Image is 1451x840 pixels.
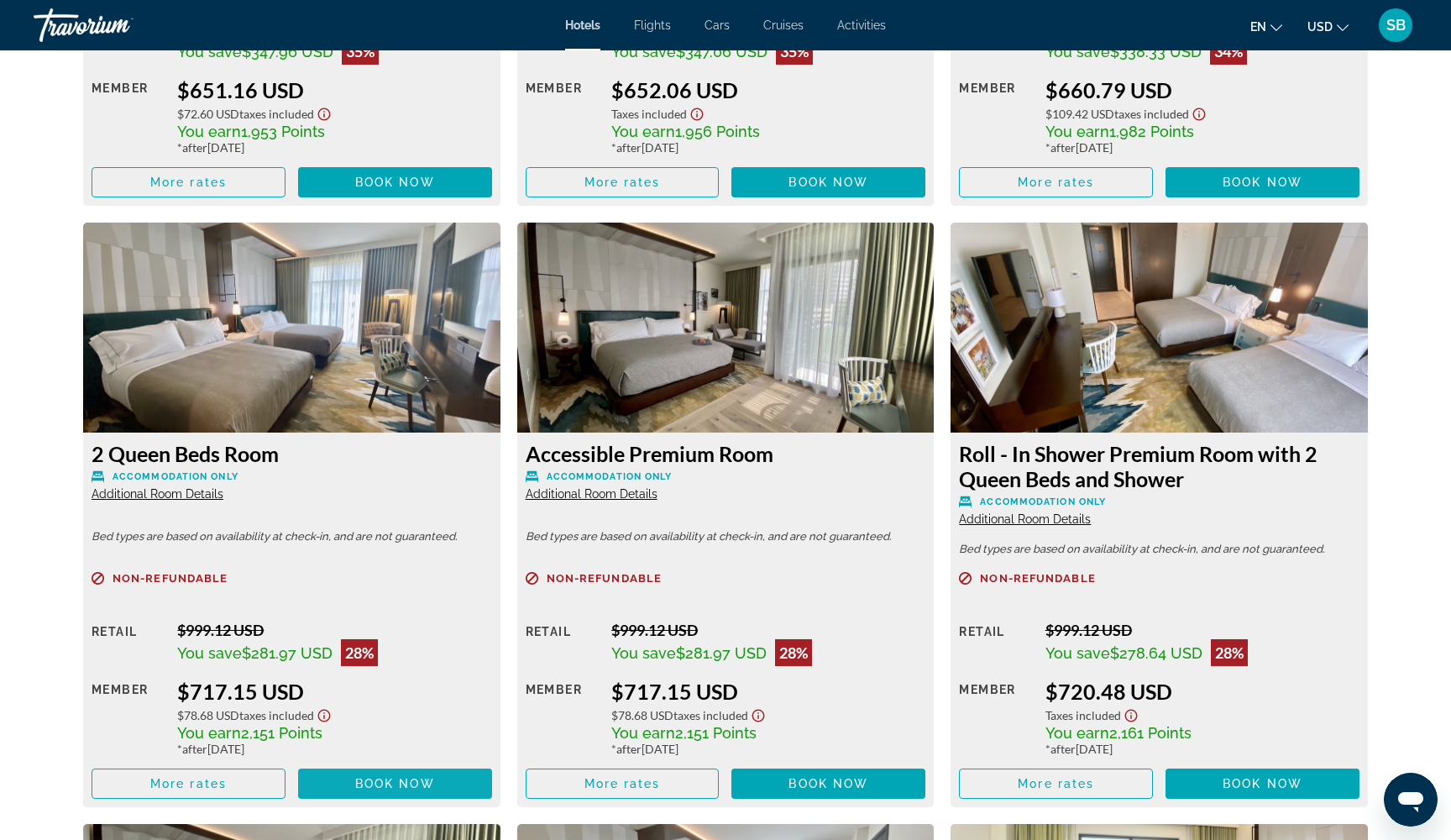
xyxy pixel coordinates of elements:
button: Show Taxes and Fees disclaimer [748,704,768,723]
div: * [DATE] [177,140,491,155]
span: 2,161 Points [1109,724,1192,742]
iframe: Button to launch messaging window [1384,773,1438,827]
div: Retail [92,621,165,666]
div: Member [959,77,1032,155]
div: $999.12 USD [177,621,491,639]
span: $278.64 USD [1110,644,1202,662]
button: More rates [526,167,720,197]
a: Activities [837,18,886,32]
span: Book now [355,777,435,790]
div: 35% [342,38,379,65]
span: You save [177,43,242,60]
div: Member [526,77,599,155]
span: after [616,140,642,155]
span: en [1250,20,1266,34]
img: Roll - In Shower Premium Room with 2 Queen Beds and Shower [951,223,1368,433]
div: $717.15 USD [177,679,491,704]
a: Flights [634,18,671,32]
div: $651.16 USD [177,77,491,102]
span: Non-refundable [980,573,1095,584]
div: Member [92,679,165,756]
span: Taxes included [1114,107,1189,121]
span: Book now [355,176,435,189]
h3: 2 Queen Beds Room [92,441,492,466]
button: More rates [959,167,1153,197]
div: * [DATE] [611,742,925,756]
span: You earn [611,724,675,742]
span: Taxes included [239,107,314,121]
span: More rates [584,777,661,790]
div: * [DATE] [1045,140,1359,155]
div: $652.06 USD [611,77,925,102]
button: Book now [1166,769,1359,799]
span: Taxes included [1045,708,1121,722]
button: Show Taxes and Fees disclaimer [1121,704,1141,723]
span: More rates [150,777,227,790]
div: $720.48 USD [1045,679,1359,704]
span: You save [177,644,242,662]
button: Show Taxes and Fees disclaimer [1189,102,1209,122]
button: Book now [731,167,925,197]
span: $347.96 USD [242,43,333,60]
span: after [616,742,642,756]
span: $78.68 USD [611,708,673,722]
a: Hotels [565,18,600,32]
div: Member [526,679,599,756]
span: You save [611,644,676,662]
button: Show Taxes and Fees disclaimer [687,102,707,122]
div: Member [959,679,1032,756]
div: Member [92,77,165,155]
a: Cruises [763,18,804,32]
div: $999.12 USD [611,621,925,639]
span: $347.06 USD [676,43,767,60]
img: 2 Queen Beds Room [83,223,500,433]
div: 28% [775,639,812,666]
div: $999.12 USD [1045,621,1359,639]
button: Show Taxes and Fees disclaimer [314,102,334,122]
button: More rates [526,769,720,799]
button: Book now [731,769,925,799]
img: Accessible Premium Room [517,223,935,433]
h3: Roll - In Shower Premium Room with 2 Queen Beds and Shower [959,441,1359,491]
button: User Menu [1374,8,1417,43]
span: You save [1045,644,1110,662]
button: More rates [959,769,1153,799]
div: 34% [1210,38,1247,65]
div: 28% [341,639,378,666]
span: after [182,140,207,155]
p: Bed types are based on availability at check-in, and are not guaranteed. [92,531,492,543]
span: $281.97 USD [676,644,767,662]
span: $72.60 USD [177,107,239,121]
span: Accommodation Only [547,471,673,482]
span: You earn [611,123,675,140]
span: Book now [1223,777,1302,790]
span: Book now [788,777,868,790]
span: You earn [177,724,241,742]
span: after [1050,140,1076,155]
div: * [DATE] [177,742,491,756]
button: Book now [298,167,492,197]
span: 1,953 Points [241,123,325,140]
span: More rates [1018,176,1094,189]
div: $660.79 USD [1045,77,1359,102]
span: 1,956 Points [675,123,760,140]
a: Travorium [34,3,202,47]
span: You earn [177,123,241,140]
span: Accommodation Only [980,496,1106,507]
span: 2,151 Points [675,724,757,742]
span: SB [1386,17,1406,34]
span: after [182,742,207,756]
div: Retail [526,621,599,666]
a: Cars [705,18,730,32]
span: Taxes included [673,708,748,722]
span: You earn [1045,123,1109,140]
span: Additional Room Details [959,512,1091,526]
span: $78.68 USD [177,708,239,722]
span: after [1050,742,1076,756]
button: Show Taxes and Fees disclaimer [314,704,334,723]
div: 28% [1211,639,1248,666]
button: Change currency [1307,14,1349,39]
